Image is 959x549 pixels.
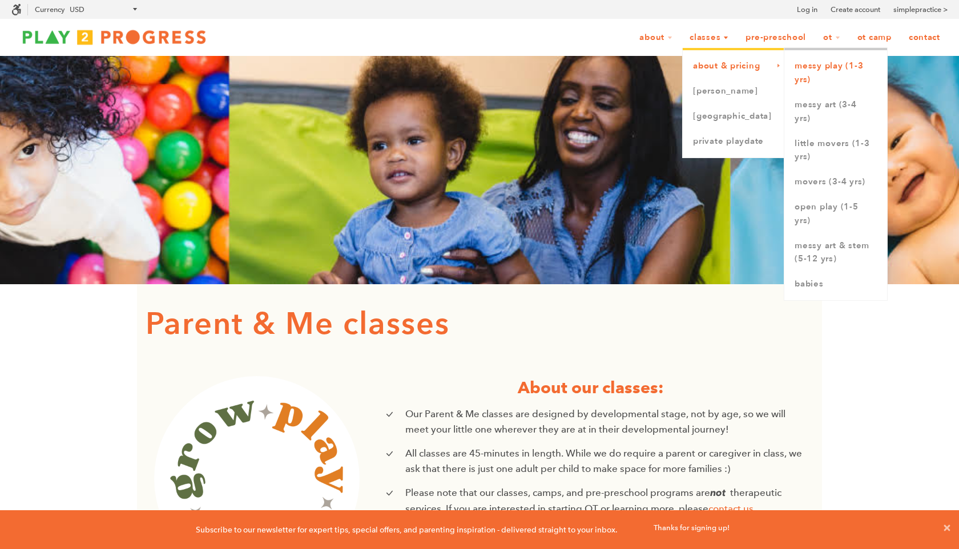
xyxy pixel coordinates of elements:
[623,517,760,539] p: Thanks for signing up!
[683,129,784,154] a: Private Playdate
[784,233,887,272] a: Messy Art & STEM (5-12 yrs)
[784,54,887,92] a: Messy Play (1-3 yrs)
[784,131,887,170] a: Little Movers (1-3 yrs)
[35,5,65,14] label: Currency
[682,27,736,49] a: Classes
[518,377,664,398] strong: About our classes:
[831,4,880,15] a: Create account
[632,27,680,49] a: About
[784,92,887,131] a: Messy Art (3-4 yrs)
[405,446,805,477] p: All classes are 45-minutes in length. While we do require a parent or caregiver in class, we ask ...
[196,523,618,536] p: Subscribe to our newsletter for expert tips, special offers, and parenting inspiration - delivere...
[11,26,217,49] img: Play2Progress logo
[784,195,887,233] a: Open Play (1-5 yrs)
[683,104,784,129] a: [GEOGRAPHIC_DATA]
[708,503,753,515] a: contact us
[738,27,813,49] a: Pre-Preschool
[797,4,817,15] a: Log in
[901,27,948,49] a: Contact
[405,485,805,516] p: Please note that our classes, camps, and pre-preschool programs are therapeutic services. If you ...
[683,54,784,79] a: About & Pricing
[816,27,848,49] a: OT
[710,487,726,498] strong: not
[146,301,813,348] h1: Parent & Me classes
[850,27,899,49] a: OT Camp
[405,406,805,437] p: Our Parent & Me classes are designed by developmental stage, not by age, so we will meet your lit...
[683,79,784,104] a: [PERSON_NAME]
[893,4,948,15] a: simplepractice >
[784,272,887,297] a: Babies
[784,169,887,195] a: Movers (3-4 yrs)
